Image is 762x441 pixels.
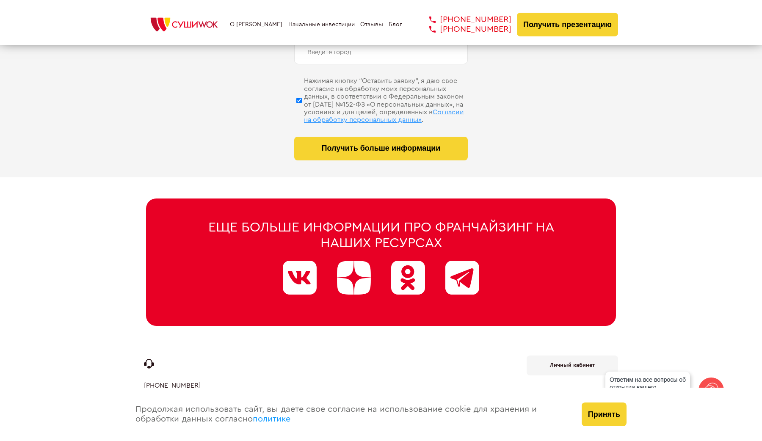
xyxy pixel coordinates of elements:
[417,15,511,25] a: [PHONE_NUMBER]
[550,362,595,368] b: Личный кабинет
[304,109,464,123] span: Согласии на обработку персональных данных
[322,144,441,153] span: Получить больше информации
[517,13,618,36] button: Получить презентацию
[127,388,573,441] div: Продолжая использовать сайт, вы даете свое согласие на использование cookie для хранения и обрабо...
[582,402,627,426] button: Принять
[186,220,576,251] div: Еще больше информации про франчайзинг на наших ресурсах
[230,21,282,28] a: О [PERSON_NAME]
[360,21,383,28] a: Отзывы
[294,137,468,160] button: Получить больше информации
[144,382,201,389] a: [PHONE_NUMBER]
[605,372,690,403] div: Ответим на все вопросы об открытии вашего [PERSON_NAME]!
[253,415,290,423] a: политике
[527,356,618,375] a: Личный кабинет
[417,25,511,34] a: [PHONE_NUMBER]
[389,21,402,28] a: Блог
[304,77,468,124] div: Нажимая кнопку “Оставить заявку”, я даю свое согласие на обработку моих персональных данных, в со...
[144,15,224,34] img: СУШИWOK
[288,21,355,28] a: Начальные инвестиции
[294,41,468,64] input: Введите город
